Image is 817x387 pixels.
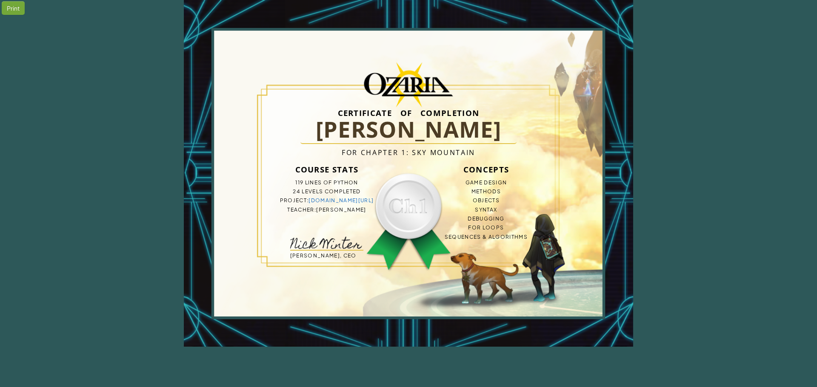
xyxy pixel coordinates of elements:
[307,197,309,203] span: :
[2,1,25,15] div: Print
[266,110,551,116] h3: Certificate of Completion
[280,197,307,203] span: Project
[290,252,357,259] span: [PERSON_NAME], CEO
[295,179,303,186] span: 119
[425,214,547,223] li: Debugging
[425,196,547,205] li: Objects
[316,206,366,213] span: [PERSON_NAME]
[425,223,547,232] li: For Loops
[425,232,547,241] li: Sequences & Algorithms
[342,148,358,157] span: For
[334,179,358,186] span: Python
[302,188,360,195] span: levels completed
[425,178,547,187] li: Game Design
[309,197,374,203] a: [DOMAIN_NAME][URL]
[425,161,547,178] h3: Concepts
[300,116,517,144] h1: [PERSON_NAME]
[425,205,547,214] li: Syntax
[266,161,388,178] h3: Course Stats
[314,206,316,213] span: :
[305,179,332,186] span: lines of
[425,187,547,196] li: Methods
[287,206,314,213] span: Teacher
[290,237,363,249] img: signature-nick.png
[293,188,300,195] span: 24
[361,148,475,157] span: Chapter 1: Sky Mountain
